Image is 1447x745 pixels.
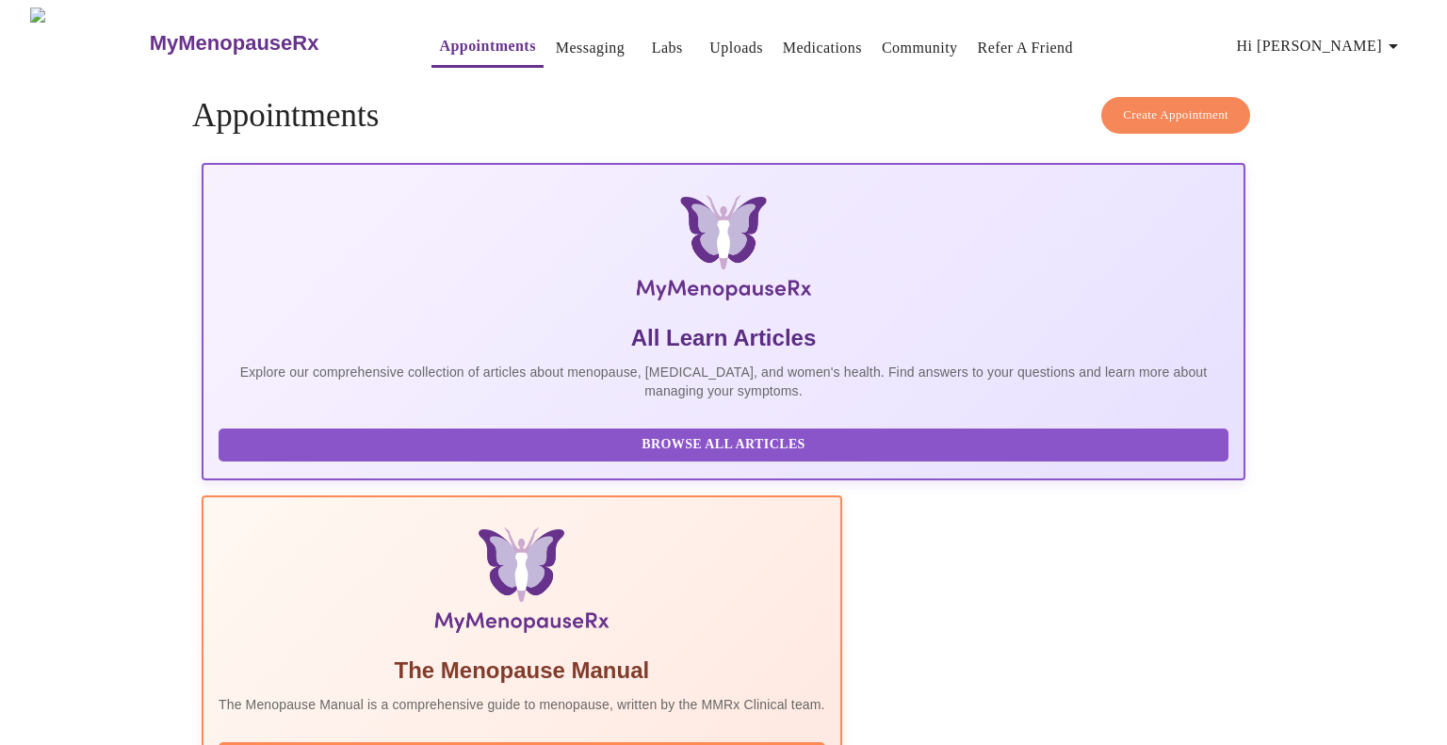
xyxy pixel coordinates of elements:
[219,435,1233,451] a: Browse All Articles
[1101,97,1250,134] button: Create Appointment
[237,433,1210,457] span: Browse All Articles
[548,29,632,67] button: Messaging
[192,97,1255,135] h4: Appointments
[30,8,147,78] img: MyMenopauseRx Logo
[315,527,728,640] img: Menopause Manual
[709,35,763,61] a: Uploads
[556,35,625,61] a: Messaging
[219,363,1228,400] p: Explore our comprehensive collection of articles about menopause, [MEDICAL_DATA], and women's hea...
[874,29,966,67] button: Community
[882,35,958,61] a: Community
[970,29,1081,67] button: Refer a Friend
[219,656,825,686] h5: The Menopause Manual
[150,31,319,56] h3: MyMenopauseRx
[375,195,1071,308] img: MyMenopauseRx Logo
[1237,33,1405,59] span: Hi [PERSON_NAME]
[219,695,825,714] p: The Menopause Manual is a comprehensive guide to menopause, written by the MMRx Clinical team.
[219,323,1228,353] h5: All Learn Articles
[775,29,870,67] button: Medications
[637,29,697,67] button: Labs
[652,35,683,61] a: Labs
[1123,105,1228,126] span: Create Appointment
[147,10,394,76] a: MyMenopauseRx
[219,429,1228,462] button: Browse All Articles
[702,29,771,67] button: Uploads
[431,27,543,68] button: Appointments
[978,35,1074,61] a: Refer a Friend
[783,35,862,61] a: Medications
[1229,27,1412,65] button: Hi [PERSON_NAME]
[439,33,535,59] a: Appointments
